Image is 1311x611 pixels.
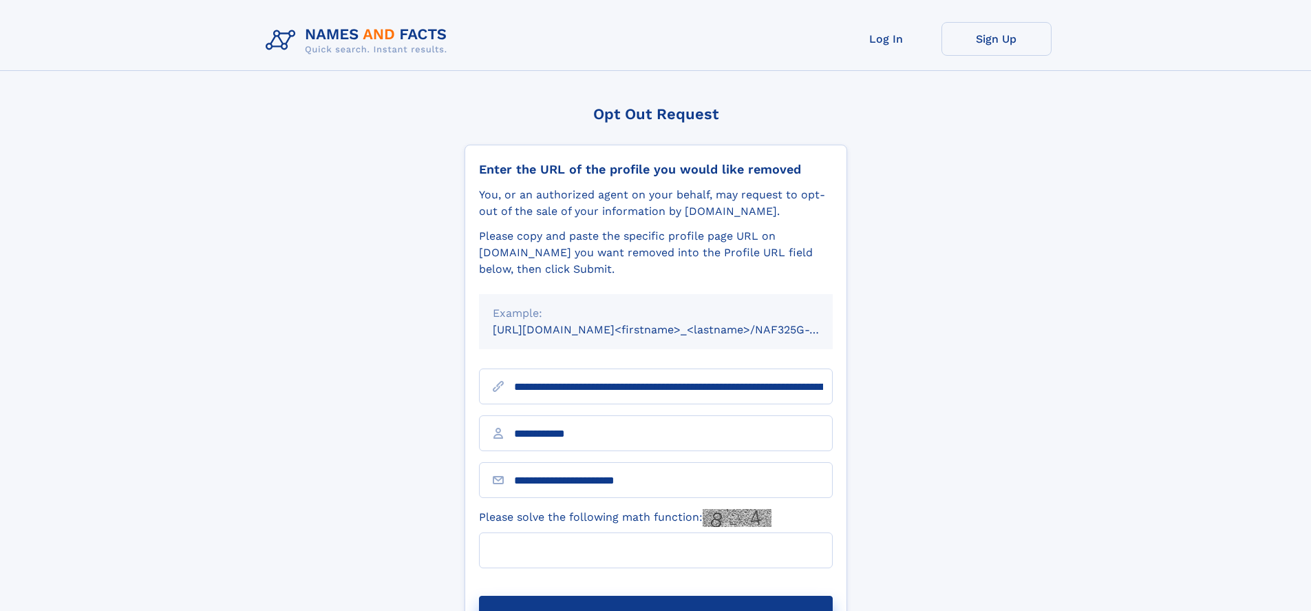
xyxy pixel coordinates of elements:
[493,305,819,322] div: Example:
[493,323,859,336] small: [URL][DOMAIN_NAME]<firstname>_<lastname>/NAF325G-xxxxxxxx
[479,509,771,527] label: Please solve the following math function:
[260,22,458,59] img: Logo Names and Facts
[465,105,847,123] div: Opt Out Request
[479,162,833,177] div: Enter the URL of the profile you would like removed
[479,187,833,220] div: You, or an authorized agent on your behalf, may request to opt-out of the sale of your informatio...
[941,22,1052,56] a: Sign Up
[831,22,941,56] a: Log In
[479,228,833,278] div: Please copy and paste the specific profile page URL on [DOMAIN_NAME] you want removed into the Pr...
